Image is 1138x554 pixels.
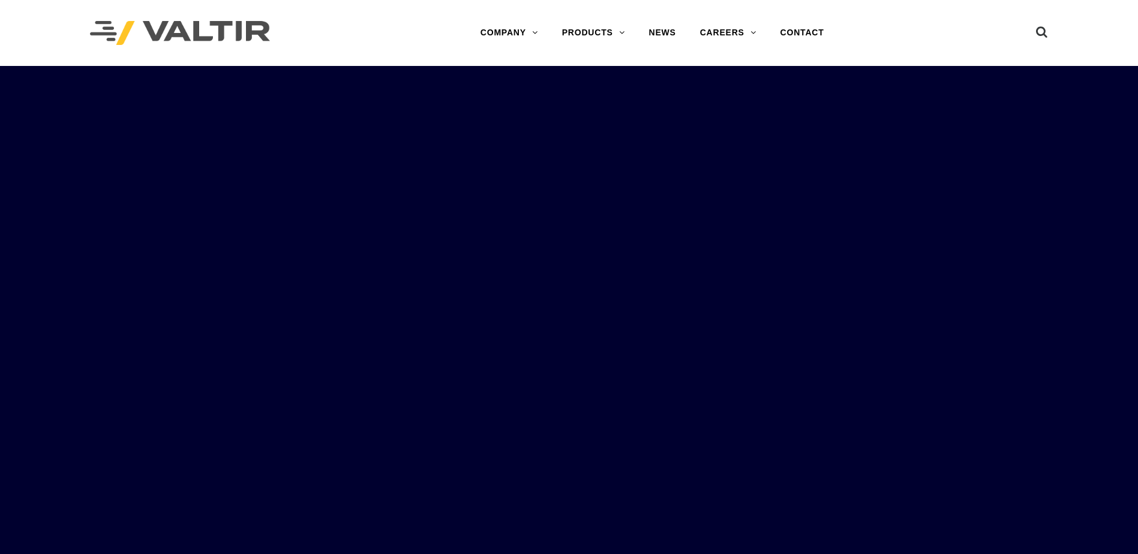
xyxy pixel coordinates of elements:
a: NEWS [637,21,688,45]
a: PRODUCTS [550,21,637,45]
a: CONTACT [768,21,836,45]
a: CAREERS [688,21,768,45]
a: COMPANY [469,21,550,45]
img: Valtir [90,21,270,46]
